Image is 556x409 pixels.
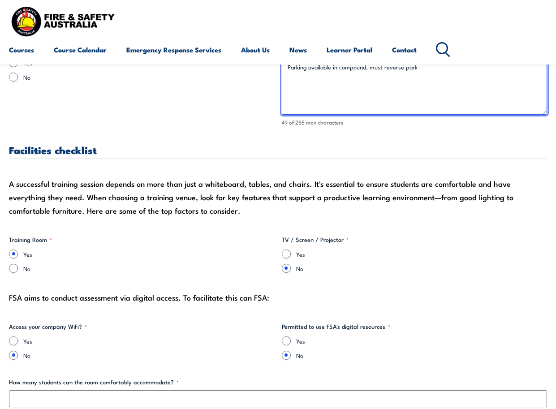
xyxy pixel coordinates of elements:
h3: Facilities checklist [9,145,547,155]
div: A successful training session depends on more than just a whiteboard, tables, and chairs. It's es... [9,177,547,217]
div: 49 of 255 max characters [282,118,547,127]
label: No [296,351,547,360]
a: Courses [9,39,34,60]
a: About Us [241,39,270,60]
a: Emergency Response Services [126,39,221,60]
legend: Permitted to use FSA's digital resources [282,322,390,331]
label: Yes [23,336,275,345]
label: No [23,351,275,360]
a: Course Calendar [54,39,107,60]
a: Learner Portal [327,39,372,60]
label: How many students can the room comfortably accommodate? [9,378,547,387]
label: Yes [23,250,275,258]
label: Yes [296,250,547,258]
a: Contact [392,39,417,60]
legend: Training Room [9,235,52,244]
div: FSA aims to conduct assessment via digital access. To facilitate this can FSA: [9,291,547,304]
legend: TV / Screen / Projector [282,235,349,244]
label: Yes [296,336,547,345]
label: No [23,264,275,273]
label: No [23,73,275,82]
legend: Access your company WiFi? [9,322,87,331]
a: News [289,39,307,60]
label: No [296,264,547,273]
